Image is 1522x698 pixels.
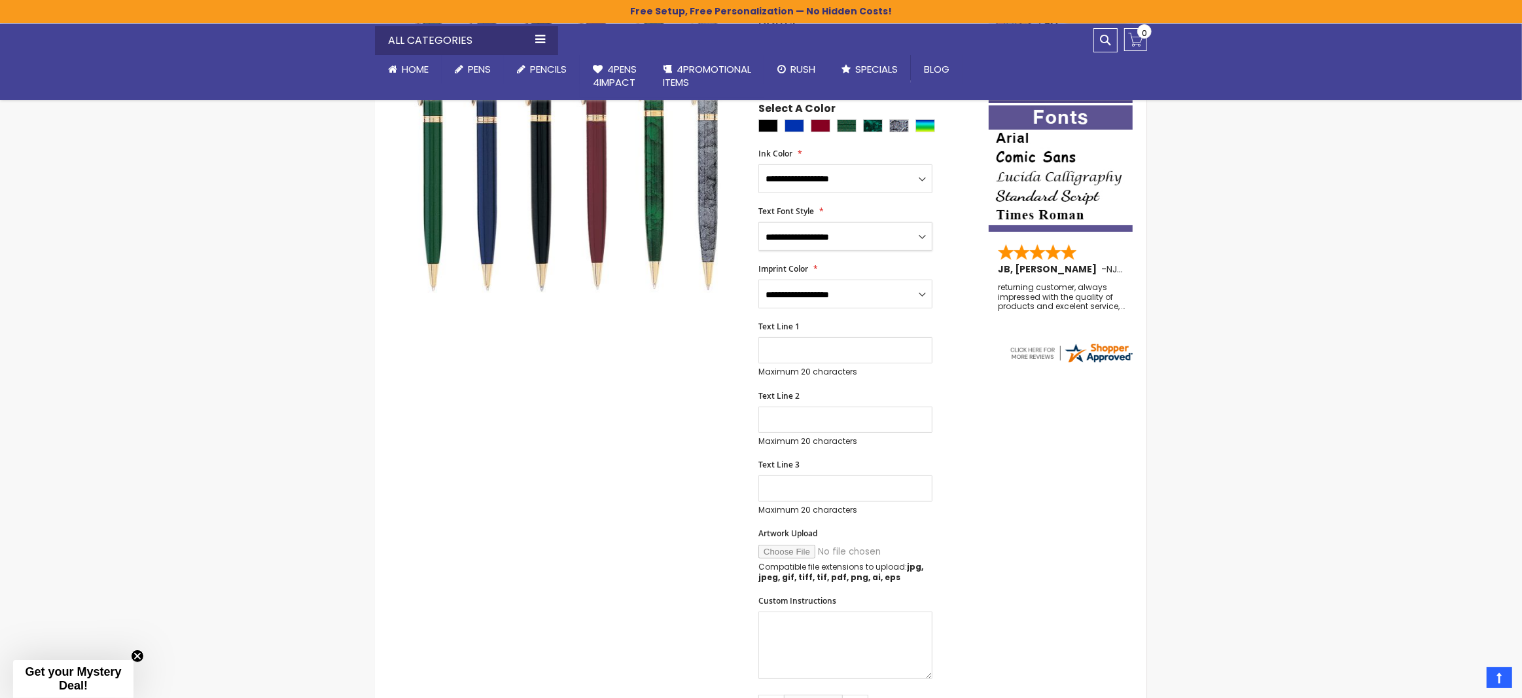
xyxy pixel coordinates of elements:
[580,55,650,98] a: 4Pens4impact
[1101,263,1215,276] span: - ,
[863,119,883,132] div: Marble Green
[1142,27,1147,39] span: 0
[758,148,792,159] span: Ink Color
[758,562,932,583] p: Compatible file extensions to upload:
[13,660,133,698] div: Get your Mystery Deal!Close teaser
[758,595,836,606] span: Custom Instructions
[1008,341,1134,365] img: 4pens.com widget logo
[889,119,909,132] div: Marble Gray
[593,62,637,89] span: 4Pens 4impact
[855,62,898,76] span: Specials
[785,119,804,132] div: Blue
[758,321,800,332] span: Text Line 1
[758,119,778,132] div: Black
[790,62,815,76] span: Rush
[758,436,932,447] p: Maximum 20 characters
[998,283,1125,311] div: returning customer, always impressed with the quality of products and excelent service, will retu...
[468,62,491,76] span: Pens
[764,55,828,84] a: Rush
[758,390,800,401] span: Text Line 2
[828,55,911,84] a: Specials
[663,62,751,89] span: 4PROMOTIONAL ITEMS
[758,263,808,274] span: Imprint Color
[758,561,923,583] strong: jpg, jpeg, gif, tiff, tif, pdf, png, ai, eps
[1414,663,1522,698] iframe: Google Customer Reviews
[442,55,504,84] a: Pens
[837,119,857,132] div: Glisten Green
[131,650,144,663] button: Close teaser
[811,119,830,132] div: Burgundy
[25,665,121,692] span: Get your Mystery Deal!
[915,119,935,132] div: Assorted
[402,62,429,76] span: Home
[758,459,800,470] span: Text Line 3
[650,55,764,98] a: 4PROMOTIONALITEMS
[758,206,814,217] span: Text Font Style
[758,528,817,539] span: Artwork Upload
[911,55,963,84] a: Blog
[1008,356,1134,367] a: 4pens.com certificate URL
[998,263,1101,276] span: JB, [PERSON_NAME]
[375,55,442,84] a: Home
[504,55,580,84] a: Pencils
[758,367,932,377] p: Maximum 20 characters
[758,505,932,515] p: Maximum 20 characters
[375,26,558,55] div: All Categories
[924,62,949,76] span: Blog
[1124,28,1147,51] a: 0
[989,105,1133,232] img: font-personalization-examples
[758,101,836,119] span: Select A Color
[1106,263,1123,276] span: NJ
[530,62,567,76] span: Pencils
